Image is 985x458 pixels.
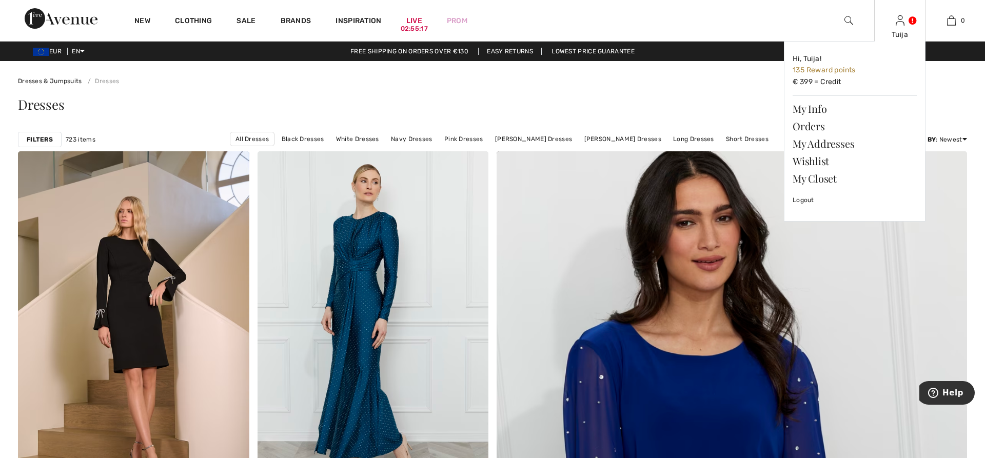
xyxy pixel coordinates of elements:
[793,100,917,117] a: My Info
[875,29,925,40] div: Tuija
[281,16,311,27] a: Brands
[896,14,904,27] img: My Info
[27,135,53,144] strong: Filters
[237,16,255,27] a: Sale
[336,16,381,27] span: Inspiration
[230,132,274,146] a: All Dresses
[793,117,917,135] a: Orders
[793,135,917,152] a: My Addresses
[72,48,85,55] span: EN
[18,77,82,85] a: Dresses & Jumpsuits
[793,170,917,187] a: My Closet
[490,132,577,146] a: [PERSON_NAME] Dresses
[793,50,917,91] a: Hi, Tuija! 135 Reward points€ 399 = Credit
[926,14,976,27] a: 0
[793,152,917,170] a: Wishlist
[84,77,119,85] a: Dresses
[18,95,64,113] span: Dresses
[342,48,477,55] a: Free shipping on orders over €130
[401,24,428,34] div: 02:55:17
[961,16,965,25] span: 0
[33,48,49,56] img: Euro
[908,135,967,144] div: : Newest
[439,132,488,146] a: Pink Dresses
[543,48,643,55] a: Lowest Price Guarantee
[331,132,384,146] a: White Dresses
[793,187,917,213] a: Logout
[447,15,467,26] a: Prom
[896,15,904,25] a: Sign In
[66,135,95,144] span: 723 items
[33,48,66,55] span: EUR
[947,14,956,27] img: My Bag
[721,132,774,146] a: Short Dresses
[406,15,422,26] a: Live02:55:17
[478,48,542,55] a: Easy Returns
[668,132,719,146] a: Long Dresses
[919,381,975,407] iframe: Opens a widget where you can find more information
[386,132,438,146] a: Navy Dresses
[25,8,97,29] img: 1ère Avenue
[175,16,212,27] a: Clothing
[793,66,856,74] span: 135 Reward points
[793,54,821,63] span: Hi, Tuija!
[277,132,329,146] a: Black Dresses
[134,16,150,27] a: New
[579,132,666,146] a: [PERSON_NAME] Dresses
[844,14,853,27] img: search the website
